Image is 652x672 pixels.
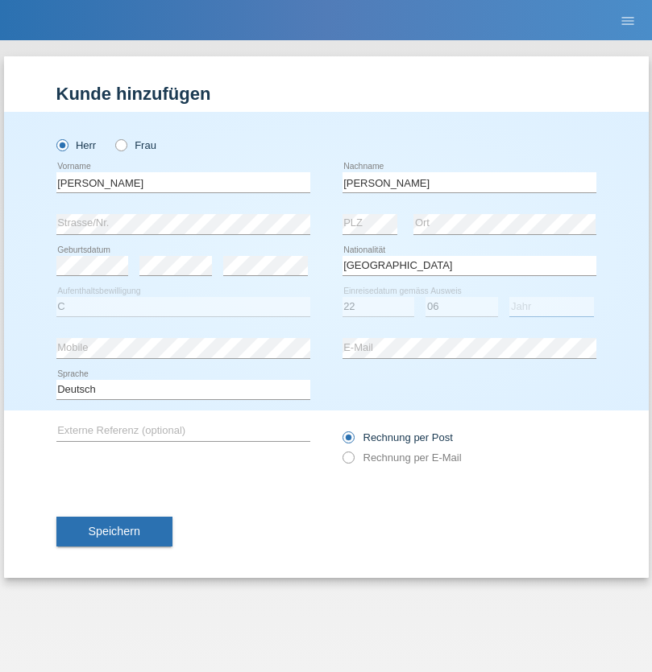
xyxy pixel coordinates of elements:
button: Speichern [56,517,172,547]
a: menu [612,15,644,25]
h1: Kunde hinzufügen [56,84,596,104]
input: Herr [56,139,67,150]
i: menu [620,13,636,29]
label: Rechnung per Post [343,431,453,443]
input: Rechnung per Post [343,431,353,451]
label: Rechnung per E-Mail [343,451,462,464]
input: Rechnung per E-Mail [343,451,353,472]
span: Speichern [89,525,140,538]
label: Herr [56,139,97,151]
label: Frau [115,139,156,151]
input: Frau [115,139,126,150]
